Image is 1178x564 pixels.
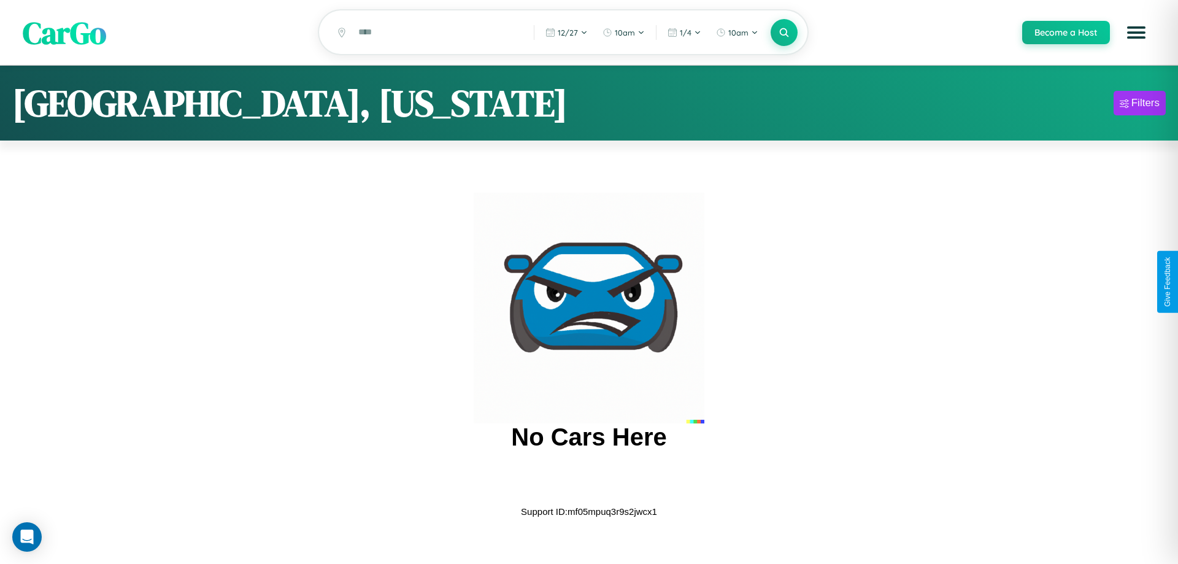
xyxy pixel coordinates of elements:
h1: [GEOGRAPHIC_DATA], [US_STATE] [12,78,568,128]
span: 1 / 4 [680,28,691,37]
button: Filters [1114,91,1166,115]
div: Filters [1131,97,1160,109]
span: 12 / 27 [558,28,578,37]
h2: No Cars Here [511,423,666,451]
button: Become a Host [1022,21,1110,44]
div: Give Feedback [1163,257,1172,307]
span: CarGo [23,11,106,53]
span: 10am [728,28,749,37]
div: Open Intercom Messenger [12,522,42,552]
button: 10am [710,23,764,42]
span: 10am [615,28,635,37]
p: Support ID: mf05mpuq3r9s2jwcx1 [521,503,657,520]
button: 12/27 [539,23,594,42]
img: car [474,193,704,423]
button: 1/4 [661,23,707,42]
button: Open menu [1119,15,1153,50]
button: 10am [596,23,651,42]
